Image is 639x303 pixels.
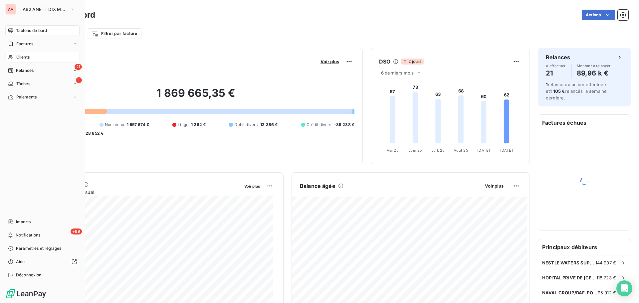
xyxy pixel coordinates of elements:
[542,260,595,265] span: NESTLE WATERS SUPPLY SUD
[546,82,548,87] span: 1
[105,122,124,128] span: Non-échu
[546,82,607,100] span: relance ou action effectuée et relancés la semaine dernière.
[477,148,490,153] tspan: [DATE]
[84,130,104,136] span: -28 852 €
[260,122,278,128] span: 12 386 €
[454,148,468,153] tspan: Août 25
[546,64,566,68] span: À effectuer
[550,88,565,94] span: 1 105 €
[485,183,504,189] span: Voir plus
[538,239,631,255] h6: Principaux débiteurs
[483,183,506,189] button: Voir plus
[408,148,422,153] tspan: Juin 25
[381,70,414,76] span: 6 derniers mois
[16,28,47,34] span: Tableau de bord
[16,272,42,278] span: Déconnexion
[23,7,67,12] span: A62 ANETT DIX MEDITERRANEE
[191,122,206,128] span: 1 262 €
[598,290,616,295] span: 95 912 €
[546,68,566,78] h4: 21
[577,68,611,78] h4: 89,96 k €
[38,189,240,196] span: Chiffre d'affaires mensuel
[596,275,616,280] span: 118 723 €
[16,232,40,238] span: Notifications
[242,183,262,189] button: Voir plus
[178,122,188,128] span: Litige
[127,122,149,128] span: 1 557 674 €
[595,260,616,265] span: 144 907 €
[5,4,16,15] div: AA
[234,122,258,128] span: Débit divers
[431,148,445,153] tspan: Juil. 25
[500,148,513,153] tspan: [DATE]
[542,275,596,280] span: HOPITAL PRIVE DE [GEOGRAPHIC_DATA]
[16,54,30,60] span: Clients
[334,122,354,128] span: -39 238 €
[16,259,25,265] span: Aide
[616,280,632,296] div: Open Intercom Messenger
[307,122,331,128] span: Crédit divers
[379,58,390,66] h6: DSO
[16,219,31,225] span: Imports
[16,94,37,100] span: Paiements
[76,77,82,83] span: 1
[546,53,570,61] h6: Relances
[542,290,598,295] span: NAVAL GROUP/DAF-POLE CPT 04
[386,148,399,153] tspan: Mai 25
[75,64,82,70] span: 21
[582,10,615,20] button: Actions
[244,184,260,189] span: Voir plus
[401,59,423,65] span: 2 jours
[300,182,335,190] h6: Balance âgée
[5,288,47,299] img: Logo LeanPay
[5,256,80,267] a: Aide
[16,68,34,74] span: Relances
[87,28,141,39] button: Filtrer par facture
[319,59,341,65] button: Voir plus
[71,228,82,234] span: +99
[577,64,611,68] span: Montant à relancer
[38,86,354,106] h2: 1 869 665,35 €
[320,59,339,64] span: Voir plus
[16,245,61,251] span: Paramètres et réglages
[538,115,631,131] h6: Factures échues
[16,41,33,47] span: Factures
[16,81,30,87] span: Tâches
